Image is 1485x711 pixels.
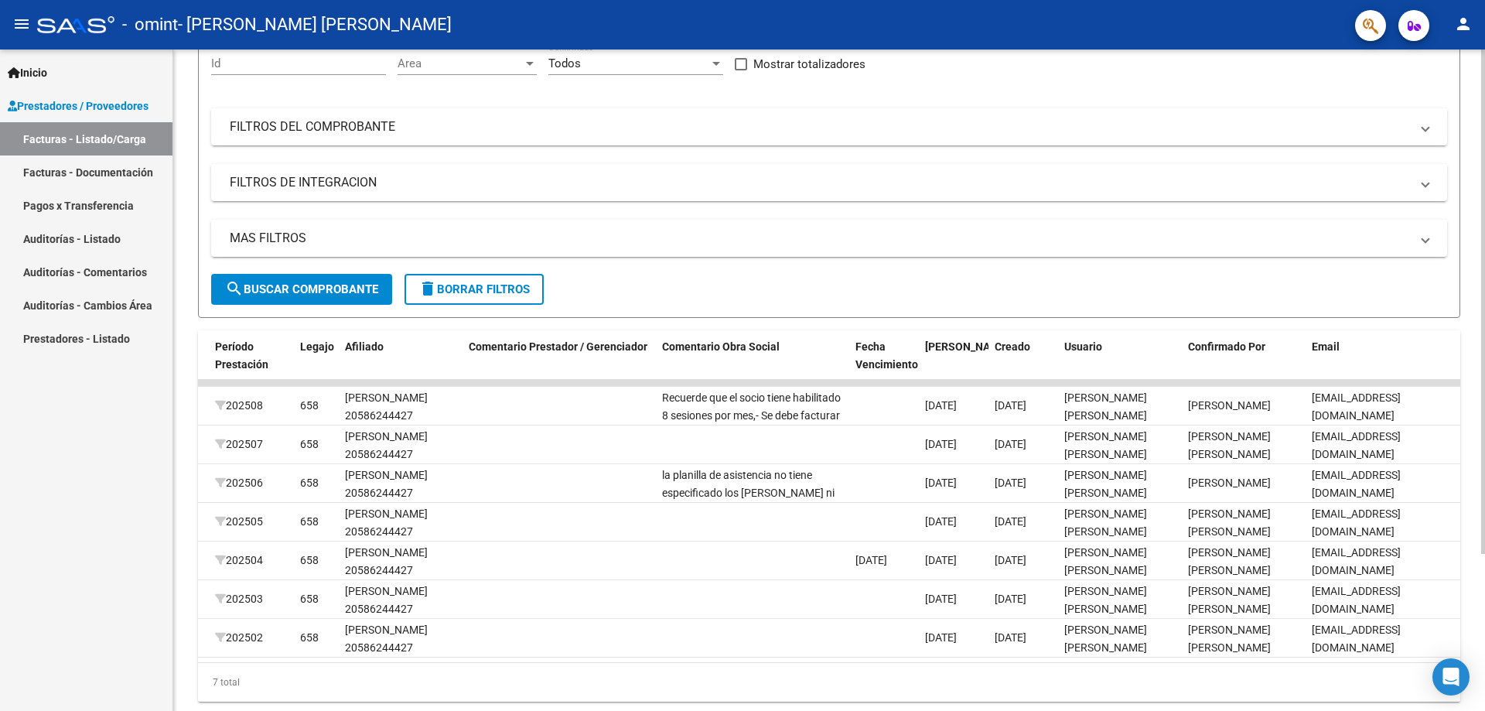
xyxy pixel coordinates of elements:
[300,513,319,531] div: 658
[209,330,294,398] datatable-header-cell: Período Prestación
[925,477,957,489] span: [DATE]
[662,469,835,534] span: la planilla de asistencia no tiene especificado los [PERSON_NAME] ni horarios, por favor completa...
[1312,624,1401,654] span: [EMAIL_ADDRESS][DOMAIN_NAME]
[215,631,263,644] span: 202502
[1188,508,1271,538] span: [PERSON_NAME] [PERSON_NAME]
[1188,546,1271,576] span: [PERSON_NAME] [PERSON_NAME]
[1064,430,1147,460] span: [PERSON_NAME] [PERSON_NAME]
[345,505,456,541] div: [PERSON_NAME] 20586244427
[345,544,456,579] div: [PERSON_NAME] 20586244427
[919,330,988,398] datatable-header-cell: Fecha Confimado
[215,477,263,489] span: 202506
[12,15,31,33] mat-icon: menu
[463,330,656,398] datatable-header-cell: Comentario Prestador / Gerenciador
[925,554,957,566] span: [DATE]
[995,399,1026,412] span: [DATE]
[1312,508,1401,538] span: [EMAIL_ADDRESS][DOMAIN_NAME]
[1312,391,1401,422] span: [EMAIL_ADDRESS][DOMAIN_NAME]
[1182,330,1306,398] datatable-header-cell: Confirmado Por
[662,391,841,439] span: Recuerde que el socio tiene habilitado 8 sesiones por mes,- Se debe facturar lo habilitado-
[211,108,1447,145] mat-expansion-panel-header: FILTROS DEL COMPROBANTE
[925,593,957,605] span: [DATE]
[345,428,456,463] div: [PERSON_NAME] 20586244427
[1188,477,1271,489] span: [PERSON_NAME]
[1064,585,1147,615] span: [PERSON_NAME] [PERSON_NAME]
[198,663,1460,702] div: 7 total
[230,118,1410,135] mat-panel-title: FILTROS DEL COMPROBANTE
[300,629,319,647] div: 658
[300,474,319,492] div: 658
[548,56,581,70] span: Todos
[211,164,1447,201] mat-expansion-panel-header: FILTROS DE INTEGRACION
[405,274,544,305] button: Borrar Filtros
[855,340,918,371] span: Fecha Vencimiento
[1188,624,1271,654] span: [PERSON_NAME] [PERSON_NAME]
[230,174,1410,191] mat-panel-title: FILTROS DE INTEGRACION
[1188,340,1265,353] span: Confirmado Por
[300,397,319,415] div: 658
[345,340,384,353] span: Afiliado
[215,593,263,605] span: 202503
[1064,391,1147,422] span: [PERSON_NAME] [PERSON_NAME]
[300,436,319,453] div: 658
[225,282,378,296] span: Buscar Comprobante
[1454,15,1473,33] mat-icon: person
[300,340,334,353] span: Legajo
[995,515,1026,528] span: [DATE]
[345,389,456,425] div: [PERSON_NAME] 20586244427
[995,438,1026,450] span: [DATE]
[215,438,263,450] span: 202507
[995,593,1026,605] span: [DATE]
[418,282,530,296] span: Borrar Filtros
[925,631,957,644] span: [DATE]
[849,330,919,398] datatable-header-cell: Fecha Vencimiento
[1312,340,1340,353] span: Email
[1312,585,1401,615] span: [EMAIL_ADDRESS][DOMAIN_NAME]
[345,467,456,502] div: [PERSON_NAME] 20586244427
[1064,624,1147,654] span: [PERSON_NAME] [PERSON_NAME]
[1312,469,1401,499] span: [EMAIL_ADDRESS][DOMAIN_NAME]
[995,340,1030,353] span: Creado
[211,274,392,305] button: Buscar Comprobante
[656,330,849,398] datatable-header-cell: Comentario Obra Social
[1432,658,1470,696] div: Open Intercom Messenger
[225,279,244,298] mat-icon: search
[339,330,463,398] datatable-header-cell: Afiliado
[1188,585,1271,615] span: [PERSON_NAME] [PERSON_NAME]
[1064,469,1147,499] span: [PERSON_NAME] [PERSON_NAME]
[8,97,148,115] span: Prestadores / Proveedores
[925,515,957,528] span: [DATE]
[1188,399,1271,412] span: [PERSON_NAME]
[855,554,887,566] span: [DATE]
[345,583,456,618] div: [PERSON_NAME] 20586244427
[1064,508,1147,538] span: [PERSON_NAME] [PERSON_NAME]
[178,8,452,42] span: - [PERSON_NAME] [PERSON_NAME]
[925,399,957,412] span: [DATE]
[925,438,957,450] span: [DATE]
[1188,430,1271,460] span: [PERSON_NAME] [PERSON_NAME]
[211,220,1447,257] mat-expansion-panel-header: MAS FILTROS
[345,621,456,657] div: [PERSON_NAME] 20586244427
[1312,546,1401,576] span: [EMAIL_ADDRESS][DOMAIN_NAME]
[1306,330,1460,398] datatable-header-cell: Email
[294,330,339,398] datatable-header-cell: Legajo
[1064,340,1102,353] span: Usuario
[995,631,1026,644] span: [DATE]
[215,515,263,528] span: 202505
[1064,546,1147,576] span: [PERSON_NAME] [PERSON_NAME]
[469,340,647,353] span: Comentario Prestador / Gerenciador
[230,230,1410,247] mat-panel-title: MAS FILTROS
[215,340,268,371] span: Período Prestación
[925,340,1009,353] span: [PERSON_NAME]
[418,279,437,298] mat-icon: delete
[753,55,865,73] span: Mostrar totalizadores
[988,330,1058,398] datatable-header-cell: Creado
[300,590,319,608] div: 658
[215,554,263,566] span: 202504
[122,8,178,42] span: - omint
[215,399,263,412] span: 202508
[995,477,1026,489] span: [DATE]
[662,340,780,353] span: Comentario Obra Social
[1058,330,1182,398] datatable-header-cell: Usuario
[398,56,523,70] span: Area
